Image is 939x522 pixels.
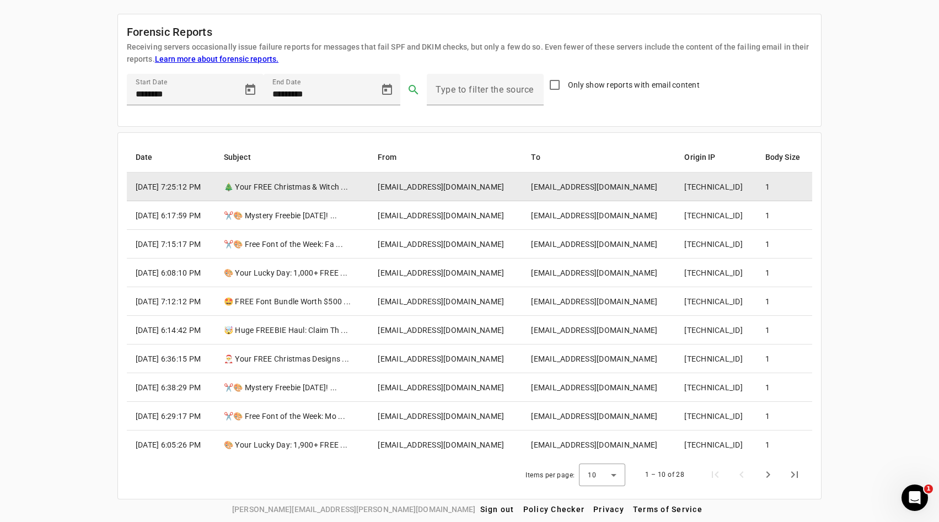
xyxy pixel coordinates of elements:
[588,471,596,479] span: 10
[522,430,675,459] td: [EMAIL_ADDRESS][DOMAIN_NAME]
[902,485,928,511] iframe: Intercom live chat
[215,142,369,173] th: Subject
[675,201,756,230] td: [TECHNICAL_ID]
[127,287,215,316] td: [DATE] 7:12:12 PM
[136,78,167,86] mat-label: Start Date
[127,373,215,402] td: [DATE] 6:38:29 PM
[522,402,675,430] td: [EMAIL_ADDRESS][DOMAIN_NAME]
[369,345,522,373] td: [EMAIL_ADDRESS][DOMAIN_NAME]
[369,430,522,459] td: [EMAIL_ADDRESS][DOMAIN_NAME]
[756,201,812,230] td: 1
[522,201,675,230] td: [EMAIL_ADDRESS][DOMAIN_NAME]
[127,41,812,65] mat-card-subtitle: Receiving servers occasionally issue failure reports for messages that fail SPF and DKIM checks, ...
[589,499,629,519] button: Privacy
[127,23,812,41] mat-card-title: Forensic Reports
[522,173,675,201] td: [EMAIL_ADDRESS][DOMAIN_NAME]
[675,173,756,201] td: [TECHNICAL_ID]
[756,345,812,373] td: 1
[127,316,215,345] td: [DATE] 6:14:42 PM
[593,505,624,514] span: Privacy
[369,259,522,287] td: [EMAIL_ADDRESS][DOMAIN_NAME]
[436,84,534,95] mat-label: Type to filter the source
[645,469,684,480] div: 1 – 10 of 28
[755,461,781,488] button: Next page
[522,345,675,373] td: [EMAIL_ADDRESS][DOMAIN_NAME]
[237,77,264,103] button: Open calendar
[675,345,756,373] td: [TECHNICAL_ID]
[232,503,475,515] span: [PERSON_NAME][EMAIL_ADDRESS][PERSON_NAME][DOMAIN_NAME]
[522,259,675,287] td: [EMAIL_ADDRESS][DOMAIN_NAME]
[633,505,702,514] span: Terms of Service
[675,402,756,430] td: [TECHNICAL_ID]
[155,55,278,63] a: Learn more about forensic reports.
[629,499,707,519] button: Terms of Service
[756,230,812,259] td: 1
[369,287,522,316] td: [EMAIL_ADDRESS][DOMAIN_NAME]
[756,402,812,430] td: 1
[756,287,812,316] td: 1
[522,142,675,173] th: To
[127,201,215,230] td: [DATE] 6:17:59 PM
[215,373,369,402] td: ✂️🎨 Mystery Freebie [DATE]! ...
[675,230,756,259] td: [TECHNICAL_ID]
[480,505,514,514] span: Sign out
[756,373,812,402] td: 1
[523,505,585,514] span: Policy Checker
[215,430,369,459] td: 🎨 Your Lucky Day: 1,900+ FREE ...
[127,345,215,373] td: [DATE] 6:36:15 PM
[127,142,215,173] th: Date
[215,316,369,345] td: 🤯 Huge FREEBIE Haul: Claim Th ...
[369,402,522,430] td: [EMAIL_ADDRESS][DOMAIN_NAME]
[127,430,215,459] td: [DATE] 6:05:26 PM
[675,430,756,459] td: [TECHNICAL_ID]
[215,345,369,373] td: 🎅 Your FREE Christmas Designs ...
[675,287,756,316] td: [TECHNICAL_ID]
[675,316,756,345] td: [TECHNICAL_ID]
[215,201,369,230] td: ✂️🎨 Mystery Freebie [DATE]! ...
[522,316,675,345] td: [EMAIL_ADDRESS][DOMAIN_NAME]
[272,78,301,86] mat-label: End Date
[781,461,808,488] button: Last page
[675,373,756,402] td: [TECHNICAL_ID]
[369,230,522,259] td: [EMAIL_ADDRESS][DOMAIN_NAME]
[215,173,369,201] td: 🎄 Your FREE Christmas & Witch ...
[756,173,812,201] td: 1
[522,373,675,402] td: [EMAIL_ADDRESS][DOMAIN_NAME]
[215,230,369,259] td: ✂️🎨 Free Font of the Week: Fa ...
[756,430,812,459] td: 1
[369,373,522,402] td: [EMAIL_ADDRESS][DOMAIN_NAME]
[476,499,519,519] button: Sign out
[369,316,522,345] td: [EMAIL_ADDRESS][DOMAIN_NAME]
[369,142,522,173] th: From
[675,259,756,287] td: [TECHNICAL_ID]
[127,173,215,201] td: [DATE] 7:25:12 PM
[215,259,369,287] td: 🎨 Your Lucky Day: 1,000+ FREE ...
[756,142,812,173] th: Body Size
[127,259,215,287] td: [DATE] 6:08:10 PM
[924,485,933,493] span: 1
[369,201,522,230] td: [EMAIL_ADDRESS][DOMAIN_NAME]
[566,79,700,90] label: Only show reports with email content
[675,142,756,173] th: Origin IP
[522,230,675,259] td: [EMAIL_ADDRESS][DOMAIN_NAME]
[374,77,400,103] button: Open calendar
[127,402,215,430] td: [DATE] 6:29:17 PM
[127,230,215,259] td: [DATE] 7:15:17 PM
[369,173,522,201] td: [EMAIL_ADDRESS][DOMAIN_NAME]
[522,287,675,316] td: [EMAIL_ADDRESS][DOMAIN_NAME]
[215,287,369,316] td: 🤩 FREE Font Bundle Worth $500 ...
[519,499,589,519] button: Policy Checker
[756,316,812,345] td: 1
[525,470,575,481] div: Items per page:
[756,259,812,287] td: 1
[215,402,369,430] td: ✂️🎨 Free Font of the Week: Mo ...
